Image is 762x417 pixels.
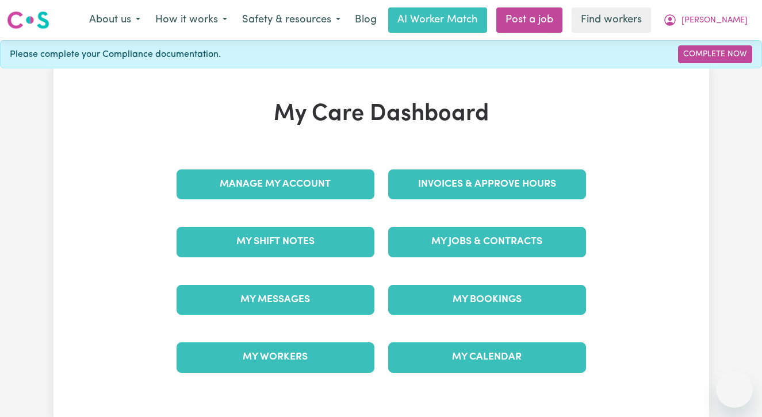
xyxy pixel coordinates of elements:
[572,7,651,33] a: Find workers
[177,227,374,257] a: My Shift Notes
[496,7,562,33] a: Post a job
[716,371,753,408] iframe: Button to launch messaging window
[656,8,755,32] button: My Account
[681,14,748,27] span: [PERSON_NAME]
[148,8,235,32] button: How it works
[7,10,49,30] img: Careseekers logo
[82,8,148,32] button: About us
[177,342,374,372] a: My Workers
[388,227,586,257] a: My Jobs & Contracts
[235,8,348,32] button: Safety & resources
[388,285,586,315] a: My Bookings
[10,48,221,61] span: Please complete your Compliance documentation.
[177,169,374,199] a: Manage My Account
[177,285,374,315] a: My Messages
[388,169,586,199] a: Invoices & Approve Hours
[348,7,384,33] a: Blog
[7,7,49,33] a: Careseekers logo
[170,101,593,128] h1: My Care Dashboard
[678,45,752,63] a: Complete Now
[388,7,487,33] a: AI Worker Match
[388,342,586,372] a: My Calendar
